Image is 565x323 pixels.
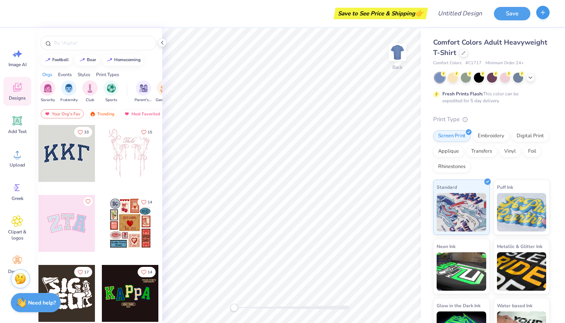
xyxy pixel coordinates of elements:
[497,252,547,291] img: Metallic & Glitter Ink
[432,6,488,21] input: Untitled Design
[138,267,156,277] button: Like
[442,91,483,97] strong: Fresh Prints Flash:
[103,80,119,103] button: filter button
[5,229,30,241] span: Clipart & logos
[45,58,51,62] img: trend_line.gif
[41,109,84,118] div: Your Org's Fav
[10,162,25,168] span: Upload
[148,270,152,274] span: 14
[437,301,480,310] span: Glow in the Dark Ink
[124,111,130,117] img: most_fav.gif
[87,58,96,62] div: bear
[156,80,173,103] button: filter button
[103,80,119,103] div: filter for Sports
[75,54,100,66] button: bear
[433,146,464,157] div: Applique
[415,8,424,18] span: 👉
[52,58,69,62] div: football
[473,130,509,142] div: Embroidery
[83,197,93,206] button: Like
[466,146,497,157] div: Transfers
[53,39,151,47] input: Try "Alpha"
[44,111,50,117] img: most_fav.gif
[437,183,457,191] span: Standard
[86,97,94,103] span: Club
[90,111,96,117] img: trending.gif
[86,84,94,93] img: Club Image
[433,60,462,67] span: Comfort Colors
[433,38,547,57] span: Comfort Colors Adult Heavyweight T-Shirt
[58,71,72,78] div: Events
[390,45,405,60] img: Back
[82,80,98,103] div: filter for Club
[336,8,426,19] div: Save to See Price & Shipping
[28,299,56,306] strong: Need help?
[148,130,152,134] span: 15
[8,268,27,275] span: Decorate
[512,130,549,142] div: Digital Print
[86,109,118,118] div: Trending
[485,60,524,67] span: Minimum Order: 24 +
[79,58,85,62] img: trend_line.gif
[42,71,52,78] div: Orgs
[433,130,470,142] div: Screen Print
[8,62,27,68] span: Image AI
[497,183,513,191] span: Puff Ink
[497,301,532,310] span: Water based Ink
[105,97,117,103] span: Sports
[139,84,148,93] img: Parent's Weekend Image
[437,193,486,231] img: Standard
[156,97,173,103] span: Game Day
[8,128,27,135] span: Add Text
[437,252,486,291] img: Neon Ink
[230,304,238,311] div: Accessibility label
[135,80,152,103] div: filter for Parent's Weekend
[78,71,90,78] div: Styles
[65,84,73,93] img: Fraternity Image
[82,80,98,103] button: filter button
[40,54,72,66] button: football
[12,195,23,201] span: Greek
[40,80,55,103] button: filter button
[43,84,52,93] img: Sorority Image
[392,64,402,71] div: Back
[497,193,547,231] img: Puff Ink
[465,60,482,67] span: # C1717
[107,84,116,93] img: Sports Image
[60,80,78,103] div: filter for Fraternity
[84,130,89,134] span: 33
[106,58,113,62] img: trend_line.gif
[499,146,521,157] div: Vinyl
[60,97,78,103] span: Fraternity
[84,270,89,274] span: 17
[138,127,156,137] button: Like
[494,7,530,20] button: Save
[156,80,173,103] div: filter for Game Day
[102,54,144,66] button: homecoming
[138,197,156,207] button: Like
[135,97,152,103] span: Parent's Weekend
[74,267,92,277] button: Like
[497,242,542,250] span: Metallic & Glitter Ink
[433,161,470,173] div: Rhinestones
[437,242,455,250] span: Neon Ink
[433,115,550,124] div: Print Type
[74,127,92,137] button: Like
[40,80,55,103] div: filter for Sorority
[148,200,152,204] span: 14
[96,71,119,78] div: Print Types
[135,80,152,103] button: filter button
[120,109,164,118] div: Most Favorited
[160,84,169,93] img: Game Day Image
[60,80,78,103] button: filter button
[442,90,537,104] div: This color can be expedited for 5 day delivery.
[523,146,541,157] div: Foil
[9,95,26,101] span: Designs
[41,97,55,103] span: Sorority
[114,58,141,62] div: homecoming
